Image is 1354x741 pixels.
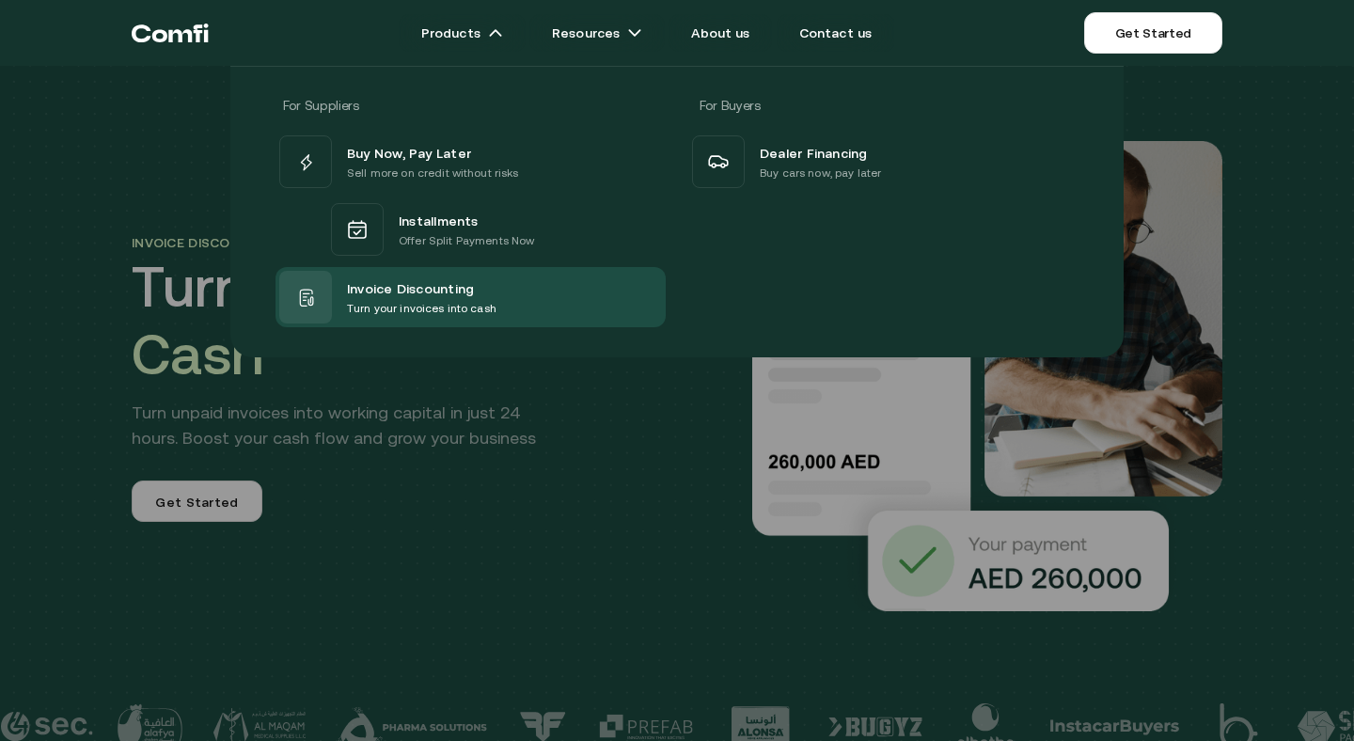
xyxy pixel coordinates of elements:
[688,132,1078,192] a: Dealer FinancingBuy cars now, pay later
[347,141,471,164] span: Buy Now, Pay Later
[276,267,666,327] a: Invoice DiscountingTurn your invoices into cash
[347,276,474,299] span: Invoice Discounting
[132,5,209,61] a: Return to the top of the Comfi home page
[627,25,642,40] img: arrow icons
[760,164,881,182] p: Buy cars now, pay later
[399,209,479,231] span: Installments
[347,164,519,182] p: Sell more on credit without risks
[283,98,358,113] span: For Suppliers
[276,192,666,267] a: InstallmentsOffer Split Payments Now
[777,14,895,52] a: Contact us
[529,14,665,52] a: Resourcesarrow icons
[276,132,666,192] a: Buy Now, Pay LaterSell more on credit without risks
[488,25,503,40] img: arrow icons
[399,14,526,52] a: Productsarrow icons
[700,98,761,113] span: For Buyers
[1084,12,1222,54] a: Get Started
[399,231,534,250] p: Offer Split Payments Now
[760,141,868,164] span: Dealer Financing
[669,14,772,52] a: About us
[347,299,496,318] p: Turn your invoices into cash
